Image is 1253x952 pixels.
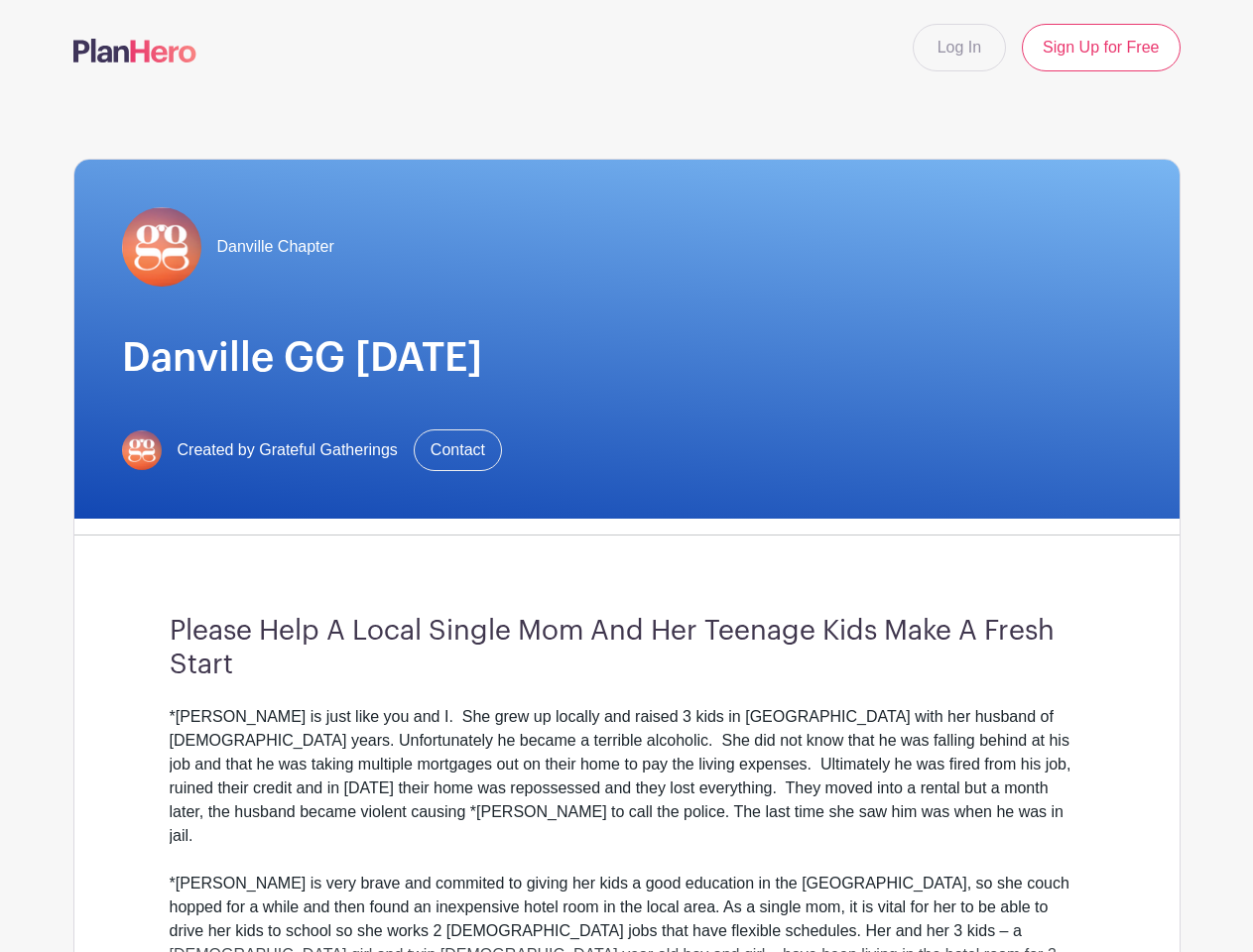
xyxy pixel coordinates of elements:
a: Sign Up for Free [1022,24,1180,71]
img: gg-logo-planhero-final.png [122,430,162,470]
span: Created by Grateful Gatherings [178,438,398,462]
h3: Please Help A Local Single Mom And Her Teenage Kids Make A Fresh Start [170,615,1084,681]
h1: Danville GG [DATE] [122,334,1132,382]
img: logo-507f7623f17ff9eddc593b1ce0a138ce2505c220e1c5a4e2b4648c50719b7d32.svg [73,39,196,62]
div: *[PERSON_NAME] is just like you and I. She grew up locally and raised 3 kids in [GEOGRAPHIC_DATA]... [170,705,1084,848]
a: Log In [913,24,1006,71]
img: gg-logo-planhero-final.png [122,207,201,287]
span: Danville Chapter [217,235,334,259]
a: Contact [414,429,502,471]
